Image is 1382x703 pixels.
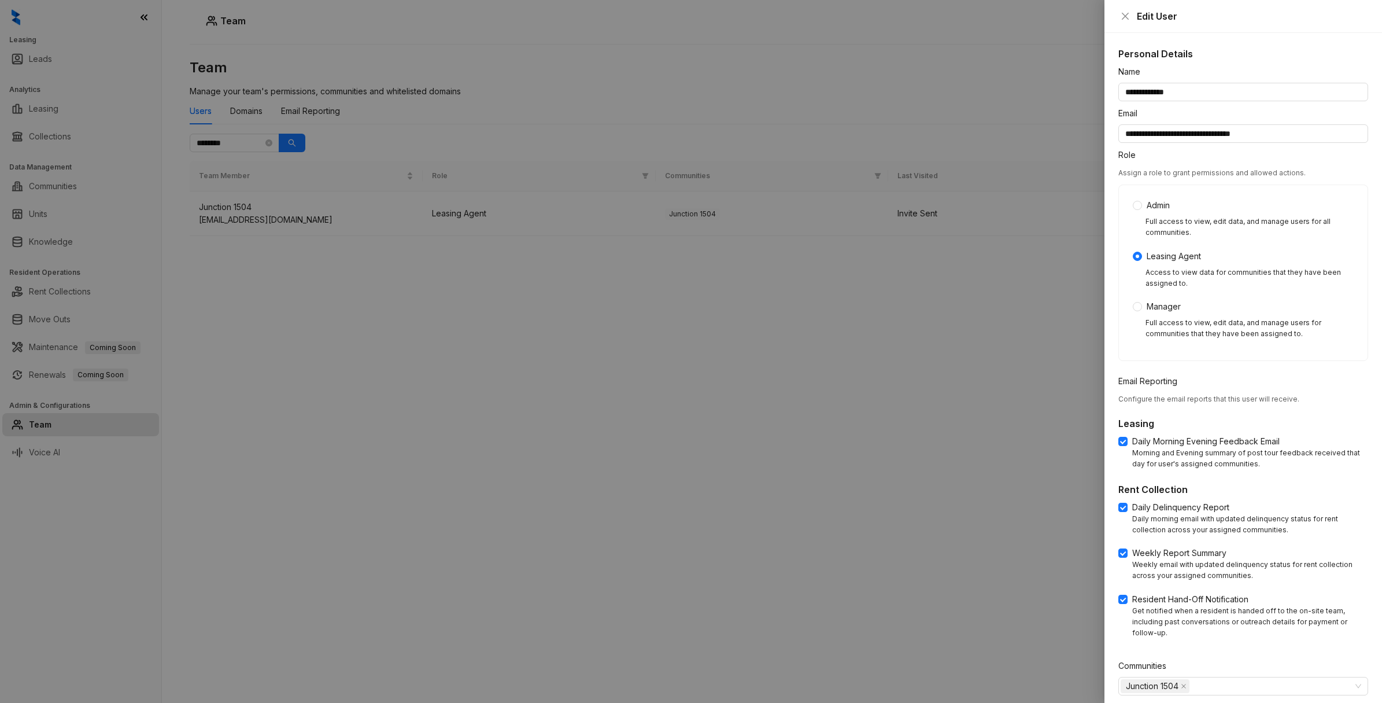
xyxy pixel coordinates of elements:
h5: Personal Details [1118,47,1368,61]
div: Weekly email with updated delinquency status for rent collection across your assigned communities. [1132,560,1368,581]
label: Communities [1118,660,1174,672]
span: Daily Delinquency Report [1128,501,1234,514]
div: Get notified when a resident is handed off to the on-site team, including past conversations or o... [1132,606,1368,639]
input: Name [1118,83,1368,101]
span: Weekly Report Summary [1128,547,1231,560]
span: close [1121,12,1130,21]
div: Edit User [1137,9,1368,23]
span: Junction 1504 [1126,680,1178,693]
span: Configure the email reports that this user will receive. [1118,395,1299,403]
input: Email [1118,124,1368,143]
span: Daily Morning Evening Feedback Email [1128,435,1284,448]
div: Morning and Evening summary of post tour feedback received that day for user's assigned communities. [1132,448,1368,470]
button: Close [1118,9,1132,23]
label: Email Reporting [1118,375,1185,388]
label: Email [1118,107,1145,120]
span: Manager [1142,300,1185,313]
h5: Rent Collection [1118,483,1368,496]
div: Full access to view, edit data, and manage users for all communities. [1145,216,1354,238]
span: Resident Hand-Off Notification [1128,593,1253,606]
span: Admin [1142,199,1174,212]
label: Role [1118,149,1143,161]
label: Name [1118,65,1148,78]
span: Junction 1504 [1121,679,1189,693]
span: close [1181,683,1187,689]
span: Leasing Agent [1142,250,1206,263]
div: Daily morning email with updated delinquency status for rent collection across your assigned comm... [1132,514,1368,536]
div: Access to view data for communities that they have been assigned to. [1145,267,1354,289]
span: Assign a role to grant permissions and allowed actions. [1118,168,1306,177]
h5: Leasing [1118,417,1368,430]
div: Full access to view, edit data, and manage users for communities that they have been assigned to. [1145,318,1354,340]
